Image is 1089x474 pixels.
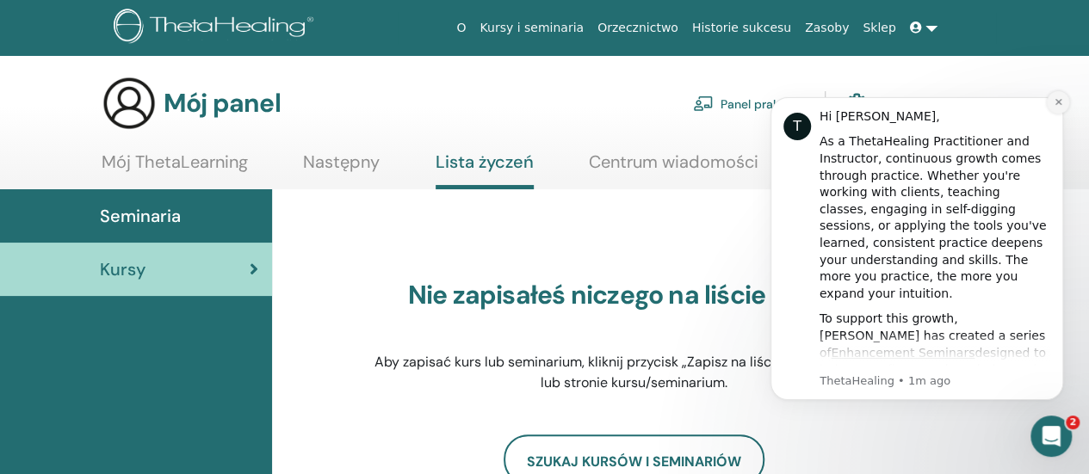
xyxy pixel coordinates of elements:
a: Następny [303,151,380,185]
font: Aby zapisać kurs lub seminarium, kliknij przycisk „Zapisz na liście życzeń” na karcie lub stronie... [374,353,894,391]
font: 2 [1069,416,1076,428]
font: Mój ThetaLearning [102,151,248,173]
img: logo.png [114,9,319,47]
a: Centrum wiadomości [589,151,758,185]
font: Nie zapisałeś niczego na liście życzeń. [408,278,861,311]
p: Message from ThetaHealing, sent 1m ago [75,302,306,317]
a: Kursy i seminaria [473,12,591,44]
div: To support this growth, [PERSON_NAME] has created a series of designed to help you refine your kn... [75,239,306,425]
font: Następny [303,151,380,173]
font: Zasoby [805,21,849,34]
font: Panel praktyka [721,96,804,112]
img: generic-user-icon.jpg [102,76,157,131]
a: Historie sukcesu [685,12,798,44]
font: Historie sukcesu [692,21,791,34]
iframe: Czat na żywo w interkomie [1030,416,1072,457]
button: Dismiss notification [302,20,325,42]
img: chalkboard-teacher.svg [693,95,714,111]
a: Mój ThetaLearning [102,151,248,185]
font: Lista życzeń [436,151,534,173]
a: Lista życzeń [436,151,534,189]
font: Orzecznictwo [597,21,678,34]
font: Kursy [100,258,145,280]
a: Sklep [856,12,902,44]
a: Panel praktyka [693,84,804,122]
font: SZUKAJ KURSÓW I SEMINARIÓW [527,452,741,470]
font: Centrum wiadomości [589,151,758,173]
font: Mój panel [164,86,281,120]
font: O [456,21,466,34]
font: Kursy i seminaria [480,21,584,34]
a: Orzecznictwo [591,12,685,44]
font: Seminaria [100,205,181,227]
a: Zasoby [798,12,856,44]
a: O [449,12,473,44]
a: Enhancement Seminars [87,274,231,288]
iframe: Wiadomość z powiadomieniem interkomowym [745,71,1089,428]
font: Sklep [863,21,895,34]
